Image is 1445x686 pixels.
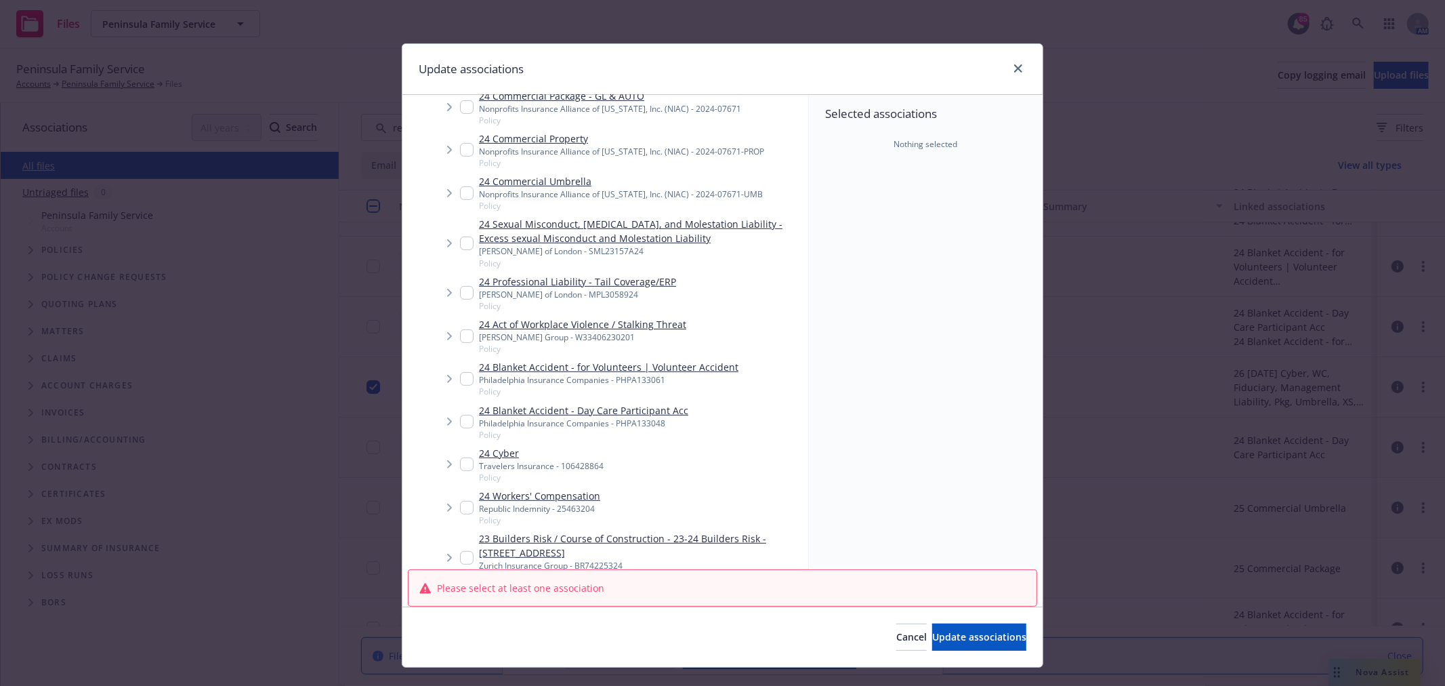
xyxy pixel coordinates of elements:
[479,157,764,169] span: Policy
[479,275,676,289] a: 24 Professional Liability - Tail Coverage/ERP
[479,132,764,146] a: 24 Commercial Property
[479,89,741,103] a: 24 Commercial Package - GL & AUTO
[479,429,688,441] span: Policy
[479,200,763,211] span: Policy
[479,300,676,312] span: Policy
[479,403,688,418] a: 24 Blanket Accident - Day Care Participant Acc
[479,343,686,355] span: Policy
[479,115,741,126] span: Policy
[479,188,763,200] div: Nonprofits Insurance Alliance of [US_STATE], Inc. (NIAC) - 2024-07671-UMB
[479,103,741,115] div: Nonprofits Insurance Alliance of [US_STATE], Inc. (NIAC) - 2024-07671
[479,460,604,472] div: Travelers Insurance - 106428864
[479,531,803,560] a: 23 Builders Risk / Course of Construction - 23-24 Builders Risk - [STREET_ADDRESS]
[479,374,738,386] div: Philadelphia Insurance Companies - PHPA133061
[479,146,764,157] div: Nonprofits Insurance Alliance of [US_STATE], Inc. (NIAC) - 2024-07671-PROP
[479,418,688,429] div: Philadelphia Insurance Companies - PHPA133048
[479,174,763,188] a: 24 Commercial Umbrella
[479,386,738,397] span: Policy
[479,446,604,460] a: 24 Cyber
[479,331,686,343] div: [PERSON_NAME] Group - W33406230201
[479,489,600,503] a: 24 Workers' Compensation
[479,289,676,300] div: [PERSON_NAME] of London - MPL3058924
[479,514,600,526] span: Policy
[479,245,803,257] div: [PERSON_NAME] of London - SML23157A24
[479,317,686,331] a: 24 Act of Workplace Violence / Stalking Threat
[479,503,600,514] div: Republic Indemnity - 25463204
[479,360,738,374] a: 24 Blanket Accident - for Volunteers | Volunteer Accident
[479,472,604,483] span: Policy
[479,258,803,269] span: Policy
[825,106,1026,122] span: Selected associations
[479,217,803,245] a: 24 Sexual Misconduct, [MEDICAL_DATA], and Molestation Liability - Excess sexual Misconduct and Mo...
